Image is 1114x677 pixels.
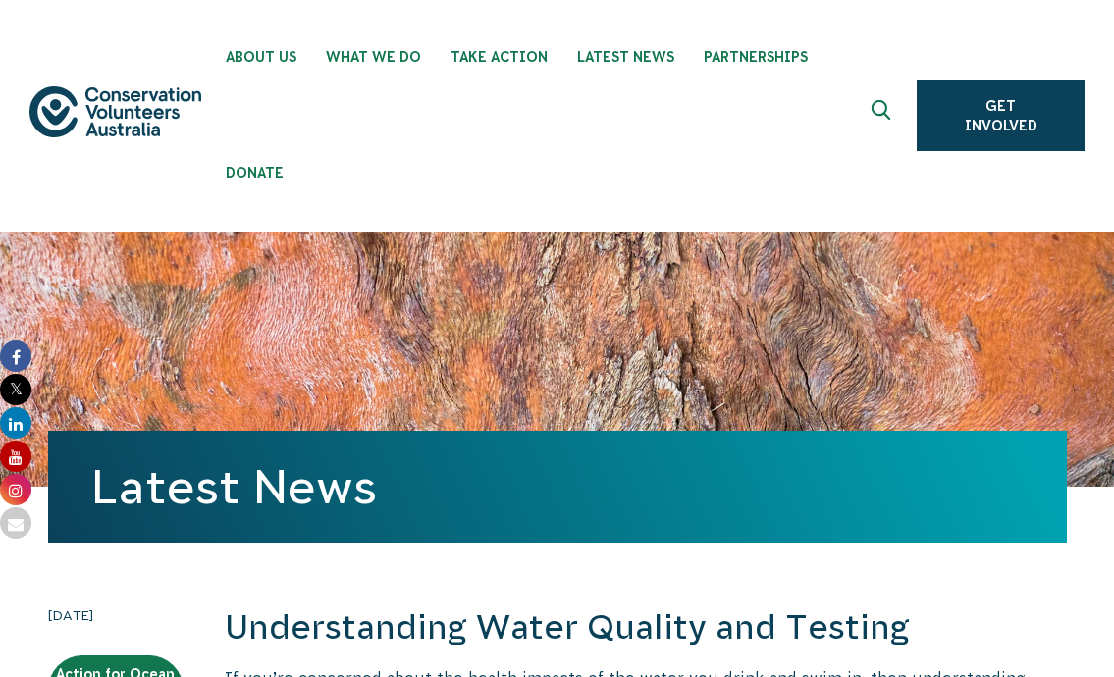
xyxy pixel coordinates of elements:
[704,49,808,65] span: Partnerships
[917,80,1085,151] a: Get Involved
[326,49,421,65] span: What We Do
[225,604,1067,651] h2: Understanding Water Quality and Testing
[872,100,896,131] span: Expand search box
[226,165,284,181] span: Donate
[29,86,201,136] img: logo.svg
[860,92,907,139] button: Expand search box Close search box
[48,604,184,626] time: [DATE]
[91,460,377,513] a: Latest News
[451,49,548,65] span: Take Action
[577,49,674,65] span: Latest News
[226,49,296,65] span: About Us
